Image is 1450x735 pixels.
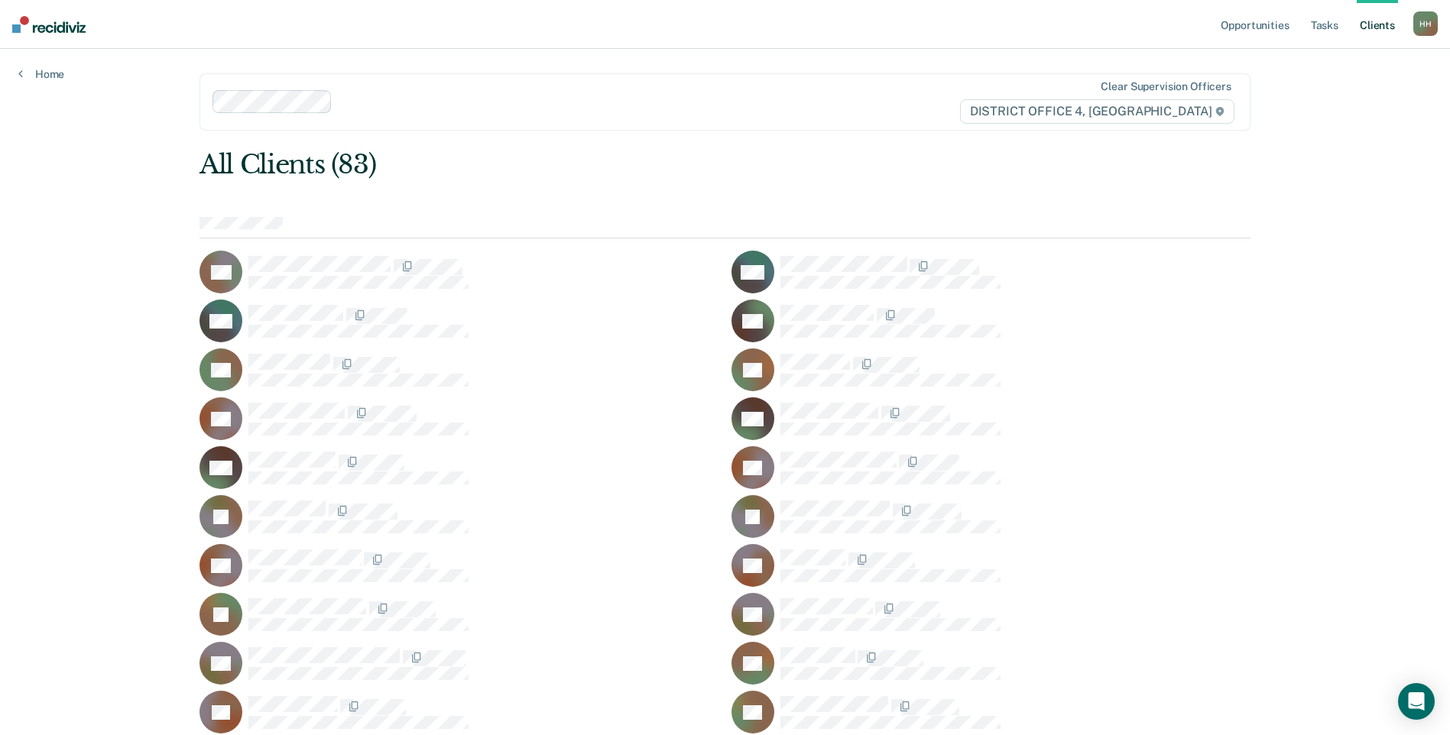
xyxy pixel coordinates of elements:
div: H H [1413,11,1438,36]
div: Open Intercom Messenger [1398,683,1435,720]
button: HH [1413,11,1438,36]
div: All Clients (83) [199,149,1040,180]
div: Clear supervision officers [1101,80,1231,93]
span: DISTRICT OFFICE 4, [GEOGRAPHIC_DATA] [960,99,1234,124]
a: Home [18,67,64,81]
img: Recidiviz [12,16,86,33]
